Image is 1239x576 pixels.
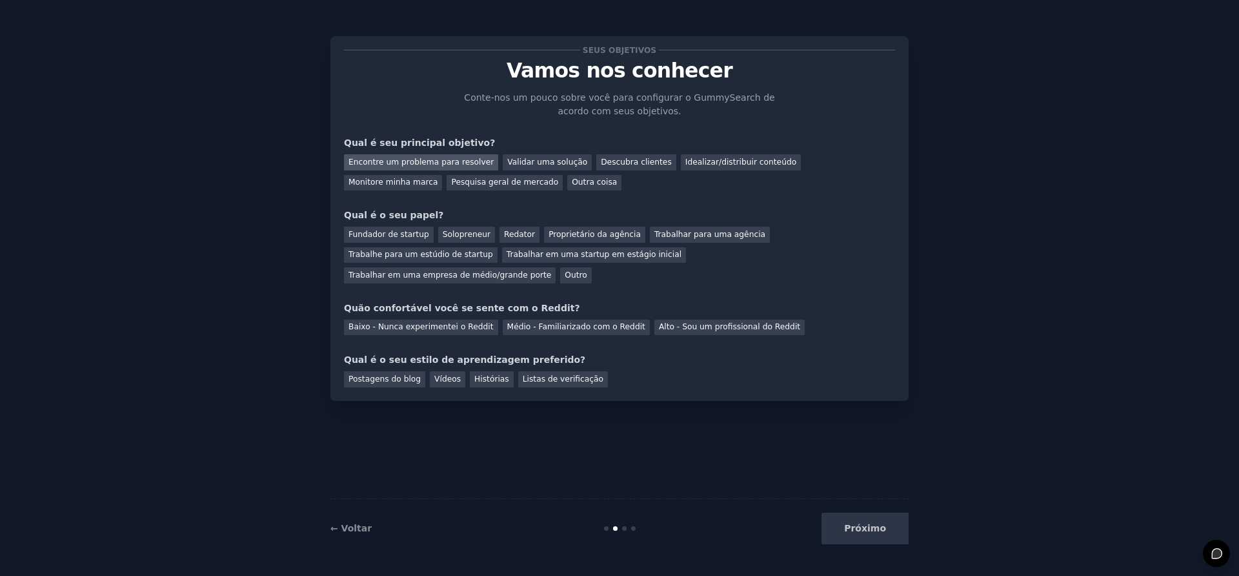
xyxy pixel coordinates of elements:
font: Idealizar/distribuir conteúdo [685,158,796,167]
font: Quão confortável você se sente com o Reddit? [344,303,580,313]
font: Seus objetivos [583,46,656,55]
a: ← Voltar [330,523,372,533]
font: Trabalhar para uma agência [654,230,765,239]
font: Proprietário da agência [549,230,641,239]
font: Outra coisa [572,178,617,187]
font: Vamos nos conhecer [507,59,732,82]
font: Baixo - Nunca experimentei o Reddit [348,322,494,331]
font: Monitore minha marca [348,178,438,187]
font: Postagens do blog [348,375,421,384]
font: Qual é o seu estilo de aprendizagem preferido? [344,355,585,365]
font: Validar uma solução [507,158,587,167]
font: Conte-nos um pouco sobre você para configurar o GummySearch de acordo com seus objetivos. [464,92,774,116]
font: Trabalhar em uma empresa de médio/grande porte [348,271,551,280]
font: Trabalhe para um estúdio de startup [348,250,493,259]
font: Vídeos [434,375,461,384]
font: Trabalhar em uma startup em estágio inicial [507,250,681,259]
font: Solopreneur [443,230,490,239]
font: Descubra clientes [601,158,672,167]
font: Listas de verificação [523,375,603,384]
font: Encontre um problema para resolver [348,158,494,167]
font: Médio - Familiarizado com o Reddit [507,322,645,331]
font: Qual é seu principal objetivo? [344,138,495,148]
font: Alto - Sou um profissional do Reddit [659,322,800,331]
font: Pesquisa geral de mercado [451,178,558,187]
font: Redator [504,230,535,239]
font: Qual é o seu papel? [344,210,443,220]
font: Histórias [474,375,509,384]
font: Outro [565,271,587,280]
font: Fundador de startup [348,230,429,239]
